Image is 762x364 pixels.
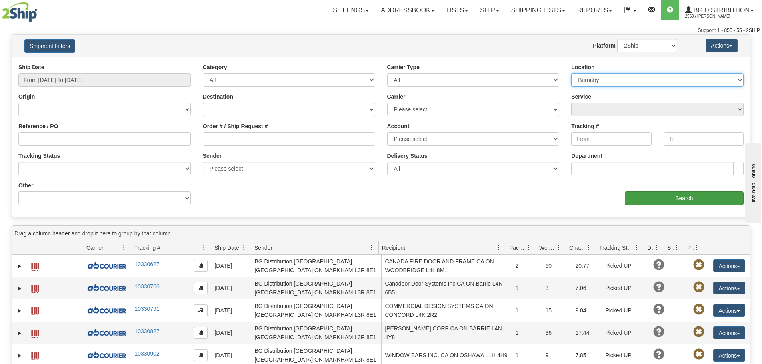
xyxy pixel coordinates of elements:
a: 10330791 [134,306,159,312]
button: Actions [713,282,745,294]
button: Copy to clipboard [194,349,208,361]
a: Expand [16,284,24,292]
span: Pickup Not Assigned [693,304,704,315]
td: 20.77 [572,255,602,277]
a: Charge filter column settings [582,241,596,254]
span: Carrier [86,244,104,252]
label: Location [571,63,594,71]
span: Delivery Status [647,244,654,252]
label: Service [571,93,591,101]
a: Expand [16,262,24,270]
td: 17.44 [572,322,602,344]
a: Tracking # filter column settings [197,241,211,254]
a: BG Distribution 2569 / [PERSON_NAME] [679,0,760,20]
td: BG Distribution [GEOGRAPHIC_DATA] [GEOGRAPHIC_DATA] ON MARKHAM L3R 8E1 [251,255,381,277]
td: 2 [512,255,542,277]
td: Canadoor Door Systems Inc CA ON Barrie L4N 6B5 [381,277,512,299]
img: 10087 - A&B Courier [86,261,127,271]
a: Lists [440,0,474,20]
span: Sender [254,244,272,252]
div: live help - online [6,7,74,13]
label: Other [18,181,33,189]
a: Label [31,259,39,272]
a: Settings [327,0,375,20]
td: [PERSON_NAME] CORP CA ON BARRIE L4N 4Y8 [381,322,512,344]
td: COMMERCIAL DESIGN SYSTEMS CA ON CONCORD L4K 2R2 [381,299,512,322]
a: Delivery Status filter column settings [650,241,664,254]
a: Label [31,304,39,316]
img: 10087 - A&B Courier [86,350,127,360]
input: From [571,132,651,146]
td: [DATE] [211,277,251,299]
label: Tracking # [571,122,599,130]
span: Pickup Status [687,244,694,252]
a: Addressbook [375,0,440,20]
button: Actions [713,326,745,339]
span: Pickup Not Assigned [693,326,704,338]
a: Packages filter column settings [522,241,536,254]
a: Label [31,281,39,294]
a: Pickup Status filter column settings [690,241,704,254]
input: Search [625,191,744,205]
button: Copy to clipboard [194,260,208,272]
span: Pickup Not Assigned [693,282,704,293]
button: Actions [713,304,745,317]
input: To [664,132,744,146]
td: 15 [542,299,572,322]
label: Destination [203,93,233,101]
a: Shipping lists [505,0,571,20]
a: Expand [16,329,24,337]
td: 36 [542,322,572,344]
span: Shipment Issues [667,244,674,252]
td: [DATE] [211,322,251,344]
div: grid grouping header [12,226,750,241]
label: Department [571,152,602,160]
td: 9.04 [572,299,602,322]
a: Recipient filter column settings [492,241,506,254]
button: Actions [706,39,738,52]
a: Expand [16,307,24,315]
span: Pickup Not Assigned [693,349,704,360]
label: Carrier [387,93,406,101]
label: Tracking Status [18,152,60,160]
td: [DATE] [211,255,251,277]
label: Order # / Ship Request # [203,122,268,130]
label: Category [203,63,227,71]
td: CANADA FIRE DOOR AND FRAME CA ON WOODBRIDGE L4L 8M1 [381,255,512,277]
label: Ship Date [18,63,44,71]
label: Origin [18,93,35,101]
label: Account [387,122,410,130]
a: 10330760 [134,283,159,290]
button: Actions [713,259,745,272]
td: 60 [542,255,572,277]
span: 2569 / [PERSON_NAME] [685,12,745,20]
a: Weight filter column settings [552,241,566,254]
span: Unknown [653,282,664,293]
td: BG Distribution [GEOGRAPHIC_DATA] [GEOGRAPHIC_DATA] ON MARKHAM L3R 8E1 [251,322,381,344]
a: 10330627 [134,261,159,267]
span: Charge [569,244,586,252]
a: Tracking Status filter column settings [630,241,644,254]
label: Carrier Type [387,63,420,71]
a: Shipment Issues filter column settings [670,241,684,254]
td: Picked UP [602,255,650,277]
span: Weight [539,244,556,252]
img: 10087 - A&B Courier [86,328,127,338]
a: Label [31,326,39,339]
td: 7.06 [572,277,602,299]
div: Support: 1 - 855 - 55 - 2SHIP [2,27,760,34]
button: Copy to clipboard [194,282,208,294]
a: Expand [16,352,24,360]
td: Picked UP [602,322,650,344]
td: 3 [542,277,572,299]
td: 1 [512,299,542,322]
span: BG Distribution [692,7,750,14]
label: Platform [593,42,616,50]
button: Copy to clipboard [194,304,208,316]
td: BG Distribution [GEOGRAPHIC_DATA] [GEOGRAPHIC_DATA] ON MARKHAM L3R 8E1 [251,277,381,299]
a: Label [31,348,39,361]
td: 1 [512,322,542,344]
a: Ship Date filter column settings [237,241,251,254]
span: Packages [509,244,526,252]
td: Picked UP [602,277,650,299]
